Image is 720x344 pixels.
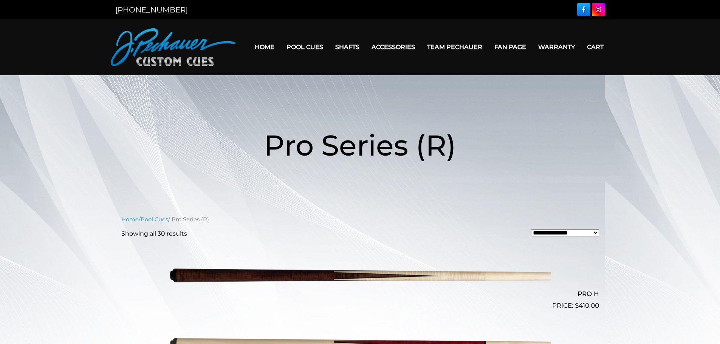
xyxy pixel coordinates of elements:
a: Cart [581,37,610,57]
img: Pechauer Custom Cues [111,28,235,66]
a: Fan Page [488,37,532,57]
p: Showing all 30 results [121,229,187,238]
img: PRO H [169,244,551,308]
span: Pro Series (R) [264,128,456,163]
span: $ [575,302,579,309]
select: Shop order [531,229,599,236]
a: Shafts [329,37,365,57]
bdi: 410.00 [575,302,599,309]
a: Accessories [365,37,421,57]
a: Pool Cues [141,216,168,223]
a: Home [249,37,280,57]
a: PRO H $410.00 [121,244,599,311]
a: Home [121,216,139,223]
a: Team Pechauer [421,37,488,57]
a: Pool Cues [280,37,329,57]
h2: PRO H [121,287,599,301]
nav: Breadcrumb [121,215,599,224]
a: [PHONE_NUMBER] [115,5,188,14]
a: Warranty [532,37,581,57]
